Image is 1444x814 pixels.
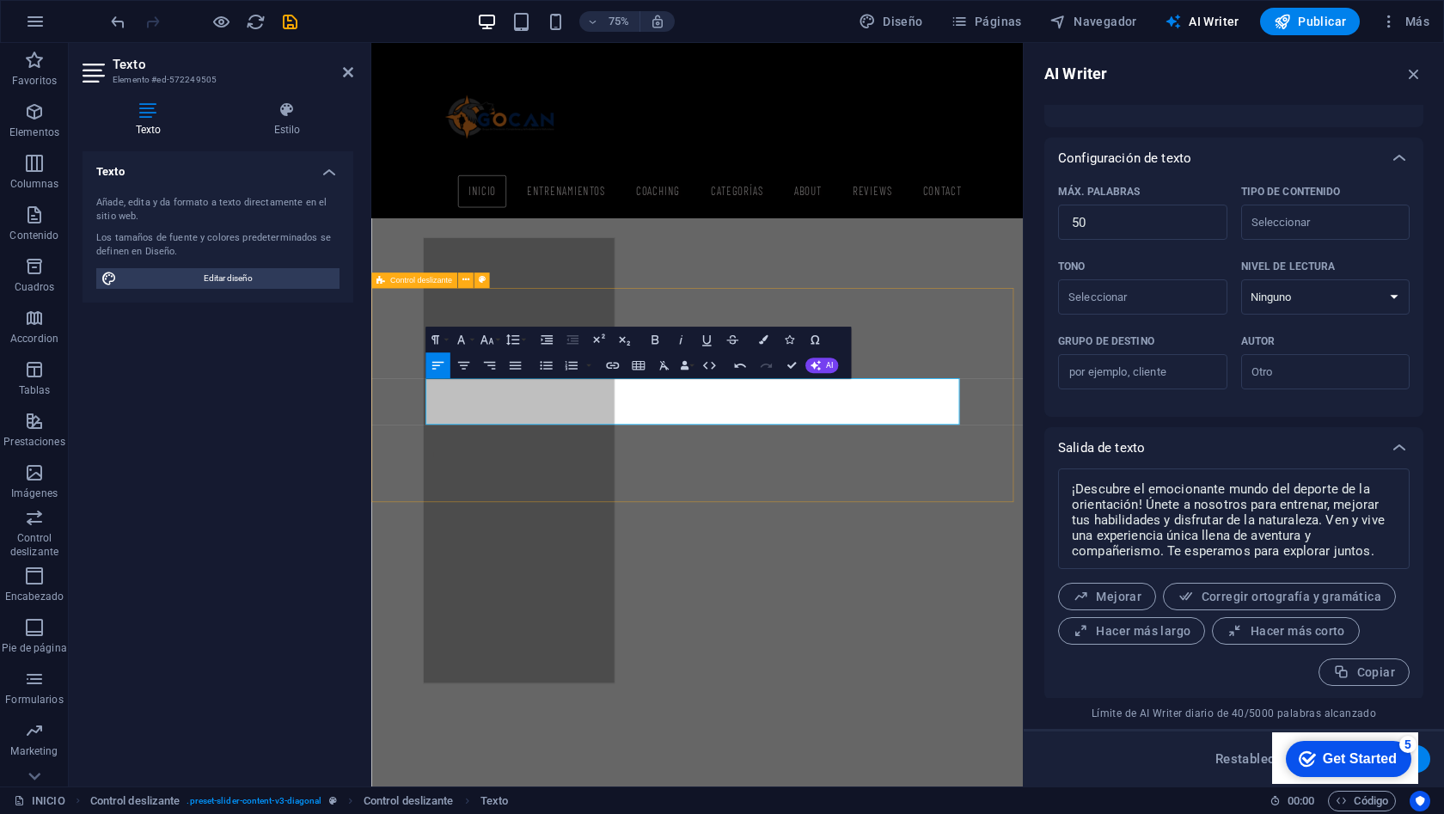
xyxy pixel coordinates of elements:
button: Undo (⌘Z) [728,352,753,378]
span: Hacer más largo [1073,623,1190,640]
input: Grupo de destino [1058,358,1227,386]
span: Corregir ortografía y gramática [1178,589,1381,605]
p: Prestaciones [3,435,64,449]
button: Align Center [451,352,476,378]
button: Data Bindings [677,352,695,378]
button: reload [245,11,266,32]
button: Ordered List [584,352,594,378]
input: TonoClear [1063,285,1194,309]
p: Tono [1058,260,1085,273]
p: Marketing [10,744,58,758]
div: Get Started 5 items remaining, 0% complete [14,9,139,45]
h4: Texto [83,101,221,138]
button: Hacer más corto [1212,617,1359,645]
p: Pie de página [2,641,66,655]
button: Icons [777,327,802,352]
div: Configuración de texto [1044,138,1423,179]
p: Formularios [5,693,63,707]
button: Special Characters [803,327,828,352]
i: Volver a cargar página [246,12,266,32]
button: Mejorar [1058,583,1156,610]
button: Editar diseño [96,268,340,289]
button: Subscript [612,327,637,352]
p: Autor [1241,334,1276,348]
span: Publicar [1274,13,1347,30]
button: Insert Table [626,352,651,378]
input: Máx. palabras [1058,205,1227,240]
button: undo [107,11,128,32]
p: Elementos [9,125,59,139]
button: Colors [751,327,776,352]
span: Control deslizante [390,276,452,284]
button: Redo (⌘⇧Z) [754,352,779,378]
span: Hacer más corto [1227,623,1344,640]
span: AI [826,361,833,369]
span: Copiar [1333,664,1395,681]
p: Accordion [10,332,58,346]
a: Haz clic para cancelar la selección y doble clic para abrir páginas [14,791,65,811]
span: Navegador [1049,13,1137,30]
span: Haz clic para seleccionar y doble clic para editar [480,791,508,811]
span: Haz clic para seleccionar y doble clic para editar [90,791,180,811]
p: Columnas [10,177,59,191]
span: 00 00 [1288,791,1314,811]
span: Más [1380,13,1429,30]
span: Diseño [859,13,923,30]
div: Añade, edita y da formato a texto directamente en el sitio web. [96,196,340,224]
p: Máx. palabras [1058,185,1140,199]
p: Nivel de lectura [1241,260,1336,273]
p: Encabezado [5,590,64,603]
span: Páginas [951,13,1022,30]
p: Cuadros [15,280,55,294]
button: Publicar [1260,8,1361,35]
div: Configuración de texto [1044,179,1423,417]
button: Copiar [1319,658,1410,686]
p: Grupo de destino [1058,334,1154,348]
p: Tablas [19,383,51,397]
button: Insert Link [600,352,625,378]
button: Align Left [425,352,450,378]
button: Clear Formatting [652,352,676,378]
h6: 75% [605,11,633,32]
button: Confirm (⌘+⏎) [780,352,805,378]
span: Haz clic para seleccionar y doble clic para editar [364,791,454,811]
i: Este elemento es un preajuste personalizable [329,796,337,805]
button: Haz clic para salir del modo de previsualización y seguir editando [211,11,231,32]
textarea: ¡Descubre el emocionante mundo del deporte de la orientación! Únete a nosotros para entrenar, mej... [1067,477,1401,560]
button: Font Family [451,327,476,352]
p: Configuración de texto [1058,150,1191,167]
p: Imágenes [11,487,58,500]
button: Underline (⌘U) [694,327,719,352]
span: Mejorar [1073,589,1141,605]
input: Tipo de contenidoClear [1246,210,1377,235]
p: Salida de texto [1058,439,1145,456]
button: Corregir ortografía y gramática [1163,583,1396,610]
button: Align Right [477,352,502,378]
button: Font Size [477,327,502,352]
button: Unordered List [534,352,559,378]
h6: Tiempo de la sesión [1270,791,1315,811]
button: Más [1374,8,1436,35]
div: Get Started [51,19,125,34]
button: Diseño [852,8,930,35]
select: Nivel de lectura [1241,279,1410,315]
span: Límite de AI Writer diario de 40/5000 palabras alcanzado [1092,707,1376,720]
span: . preset-slider-content-v3-diagonal [187,791,321,811]
button: AI Writer [1158,8,1246,35]
h6: AI Writer [1044,64,1107,84]
button: Strikethrough [720,327,745,352]
button: HTML [697,352,722,378]
h4: Texto [83,151,353,182]
button: Line Height [503,327,528,352]
i: Guardar (Ctrl+S) [280,12,300,32]
button: Navegador [1043,8,1144,35]
button: 75% [579,11,640,32]
h2: Texto [113,57,353,72]
button: Align Justify [503,352,528,378]
button: Italic (⌘I) [669,327,694,352]
button: Hacer más largo [1058,617,1205,645]
button: AI [805,358,838,373]
div: Salida de texto [1044,427,1423,468]
span: Restablecer [1215,752,1288,766]
button: Código [1328,791,1396,811]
